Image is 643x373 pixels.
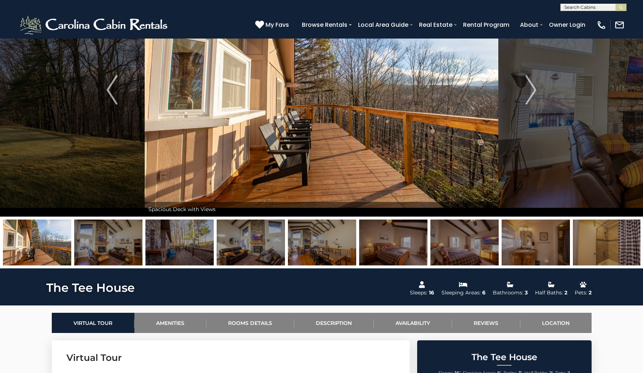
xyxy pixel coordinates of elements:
a: Reviews [452,313,520,333]
a: About [516,18,542,31]
a: My Favs [255,20,291,30]
h2: The Tee House [419,352,590,362]
img: 167757090 [359,220,427,265]
a: Location [520,313,592,333]
img: 167757106 [145,220,214,265]
a: Rooms Details [206,313,294,333]
a: Amenities [134,313,206,333]
img: 167757087 [74,220,142,265]
a: Local Area Guide [354,18,412,31]
img: phone-regular-white.png [596,20,607,30]
span: My Favs [265,20,289,29]
a: Availability [374,313,452,333]
a: Real Estate [415,18,456,31]
img: 167757118 [3,220,71,265]
img: White-1-2.png [18,14,171,36]
h3: Virtual Tour [66,351,395,364]
img: arrow [106,75,118,105]
img: 167757092 [573,220,641,265]
img: 167757091 [502,220,570,265]
img: 167757089 [430,220,499,265]
a: Browse Rentals [298,18,351,31]
a: Virtual Tour [52,313,134,333]
img: arrow [525,75,537,105]
img: mail-regular-white.png [614,20,625,30]
a: Owner Login [545,18,589,31]
div: Spacious Deck with Views [145,202,498,217]
a: Description [294,313,374,333]
img: 167757088 [288,220,356,265]
img: 167757086 [217,220,285,265]
a: Rental Program [459,18,513,31]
